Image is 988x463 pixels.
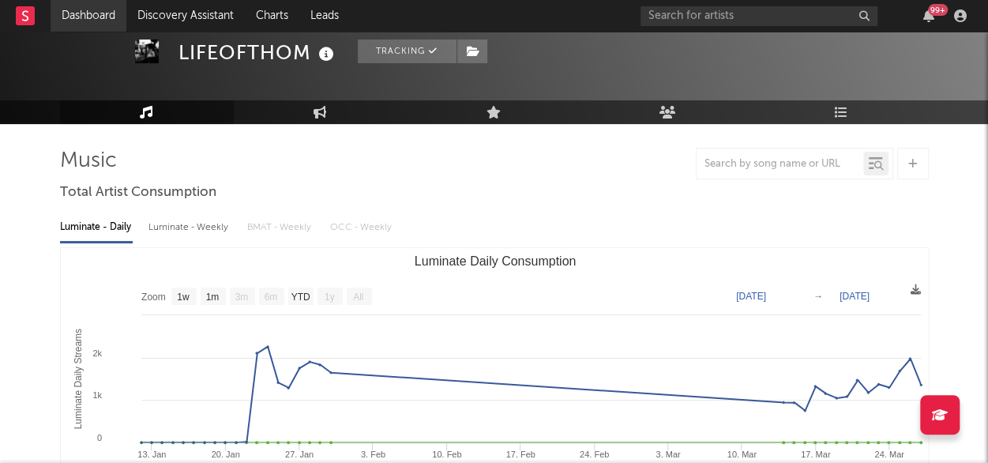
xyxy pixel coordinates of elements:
[360,450,385,459] text: 3. Feb
[353,292,363,303] text: All
[92,348,102,358] text: 2k
[96,433,101,442] text: 0
[800,450,830,459] text: 17. Mar
[285,450,314,459] text: 27. Jan
[727,450,757,459] text: 10. Mar
[358,40,456,63] button: Tracking
[414,254,576,268] text: Luminate Daily Consumption
[148,214,231,241] div: Luminate - Weekly
[840,291,870,302] text: [DATE]
[923,9,934,22] button: 99+
[928,4,948,16] div: 99 +
[264,292,277,303] text: 6m
[697,158,863,171] input: Search by song name or URL
[874,450,904,459] text: 24. Mar
[177,292,190,303] text: 1w
[656,450,681,459] text: 3. Mar
[72,329,83,429] text: Luminate Daily Streams
[178,40,338,66] div: LIFEOFTHOM
[813,291,823,302] text: →
[60,183,216,202] span: Total Artist Consumption
[736,291,766,302] text: [DATE]
[505,450,535,459] text: 17. Feb
[235,292,248,303] text: 3m
[141,292,166,303] text: Zoom
[432,450,461,459] text: 10. Feb
[205,292,219,303] text: 1m
[291,292,310,303] text: YTD
[92,390,102,400] text: 1k
[579,450,608,459] text: 24. Feb
[60,214,133,241] div: Luminate - Daily
[211,450,239,459] text: 20. Jan
[641,6,877,26] input: Search for artists
[324,292,334,303] text: 1y
[137,450,166,459] text: 13. Jan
